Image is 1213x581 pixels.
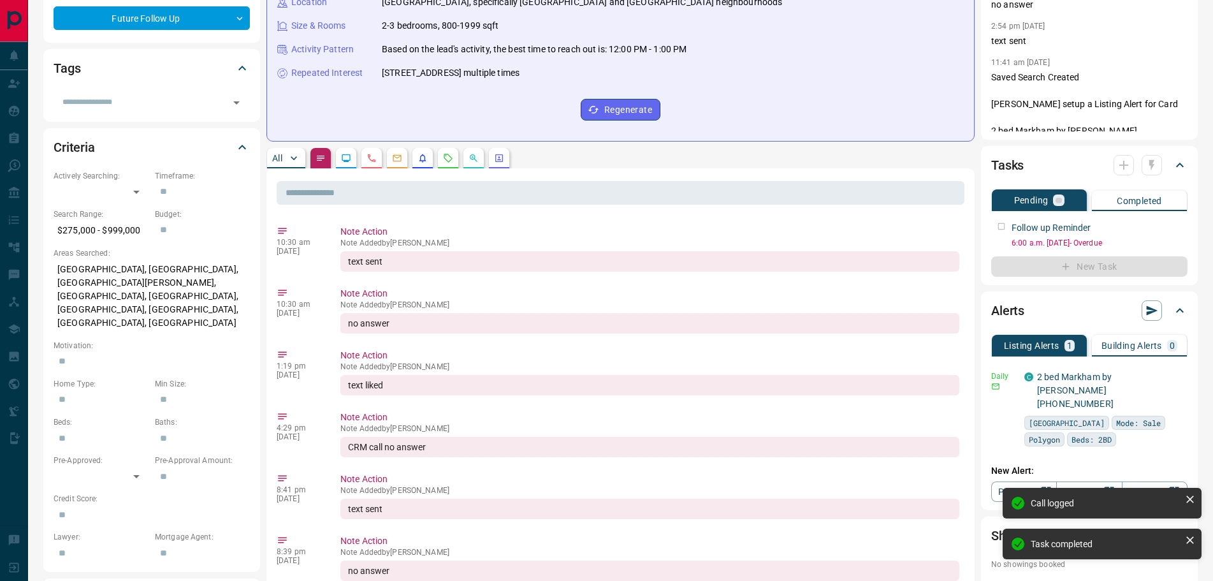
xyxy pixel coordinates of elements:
h2: Criteria [54,137,95,158]
p: 2-3 bedrooms, 800-1999 sqft [382,19,499,33]
p: Search Range: [54,209,149,220]
p: Areas Searched: [54,247,250,259]
h2: Alerts [991,300,1024,321]
p: Pre-Approved: [54,455,149,466]
p: Baths: [155,416,250,428]
p: 1 [1067,341,1072,350]
p: Note Action [340,287,959,300]
p: Follow up Reminder [1012,221,1091,235]
a: Property [991,482,1057,502]
span: Polygon [1029,433,1060,446]
p: [DATE] [277,494,321,503]
button: Open [228,94,245,112]
a: Condos [1056,482,1122,502]
div: text sent [340,251,959,272]
p: 0 [1170,341,1175,350]
svg: Agent Actions [494,153,504,163]
div: Task completed [1031,539,1180,549]
p: Note Action [340,473,959,486]
div: no answer [340,313,959,334]
p: Note Added by [PERSON_NAME] [340,300,959,309]
p: Home Type: [54,378,149,390]
span: Beds: 2BD [1071,433,1112,446]
p: Size & Rooms [291,19,346,33]
svg: Notes [316,153,326,163]
svg: Lead Browsing Activity [341,153,351,163]
p: All [272,154,282,163]
p: Repeated Interest [291,66,363,80]
p: Daily [991,371,1017,382]
svg: Listing Alerts [418,153,428,163]
div: Alerts [991,295,1188,326]
div: condos.ca [1024,372,1033,381]
p: Note Added by [PERSON_NAME] [340,486,959,495]
p: Credit Score: [54,493,250,504]
p: Note Added by [PERSON_NAME] [340,548,959,557]
div: Tasks [991,150,1188,180]
p: Building Alerts [1101,341,1162,350]
span: [GEOGRAPHIC_DATA] [1029,416,1105,429]
div: Tags [54,53,250,84]
p: 10:30 am [277,238,321,247]
p: Activity Pattern [291,43,354,56]
p: New Alert: [991,464,1188,478]
p: [DATE] [277,432,321,441]
div: text sent [340,499,959,519]
p: [GEOGRAPHIC_DATA], [GEOGRAPHIC_DATA], [GEOGRAPHIC_DATA][PERSON_NAME], [GEOGRAPHIC_DATA], [GEOGRAP... [54,259,250,334]
div: CRM call no answer [340,437,959,457]
h2: Tasks [991,155,1024,175]
p: 6:00 a.m. [DATE] - Overdue [1012,237,1188,249]
p: [DATE] [277,371,321,379]
svg: Requests [443,153,453,163]
p: Note Added by [PERSON_NAME] [340,362,959,371]
p: Note Added by [PERSON_NAME] [340,424,959,433]
p: [STREET_ADDRESS] multiple times [382,66,519,80]
p: [DATE] [277,247,321,256]
div: no answer [340,561,959,581]
p: Lawyer: [54,531,149,543]
p: Actively Searching: [54,170,149,182]
div: Future Follow Up [54,6,250,30]
p: Note Action [340,534,959,548]
h2: Tags [54,58,80,78]
div: Criteria [54,132,250,163]
p: 4:29 pm [277,423,321,432]
p: Note Added by [PERSON_NAME] [340,239,959,247]
p: Note Action [340,349,959,362]
a: Mr.Loft [1122,482,1188,502]
p: Based on the lead's activity, the best time to reach out is: 12:00 PM - 1:00 PM [382,43,686,56]
span: Mode: Sale [1116,416,1161,429]
p: Note Action [340,411,959,424]
p: Mortgage Agent: [155,531,250,543]
p: No showings booked [991,559,1188,570]
div: Showings [991,520,1188,551]
p: Pre-Approval Amount: [155,455,250,466]
div: text liked [340,375,959,395]
p: Motivation: [54,340,250,351]
p: Beds: [54,416,149,428]
button: Regenerate [581,99,660,121]
svg: Opportunities [468,153,479,163]
p: Listing Alerts [1004,341,1059,350]
svg: Email [991,382,1000,391]
p: $275,000 - $999,000 [54,220,149,241]
a: 2 bed Markham by [PERSON_NAME] [PHONE_NUMBER] [1037,372,1114,409]
p: text sent [991,34,1188,48]
svg: Emails [392,153,402,163]
p: Note Action [340,225,959,239]
p: Timeframe: [155,170,250,182]
p: 10:30 am [277,300,321,309]
p: 1:19 pm [277,362,321,371]
h2: Showings [991,526,1045,546]
div: Call logged [1031,498,1180,508]
p: [DATE] [277,309,321,318]
p: 8:41 pm [277,485,321,494]
p: 2:54 pm [DATE] [991,22,1045,31]
svg: Calls [367,153,377,163]
p: Saved Search Created [PERSON_NAME] setup a Listing Alert for Card 2 bed Markham by [PERSON_NAME] ... [991,71,1188,151]
p: Completed [1117,196,1162,205]
p: 11:41 am [DATE] [991,58,1050,67]
p: Pending [1014,196,1049,205]
p: Budget: [155,209,250,220]
p: [DATE] [277,556,321,565]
